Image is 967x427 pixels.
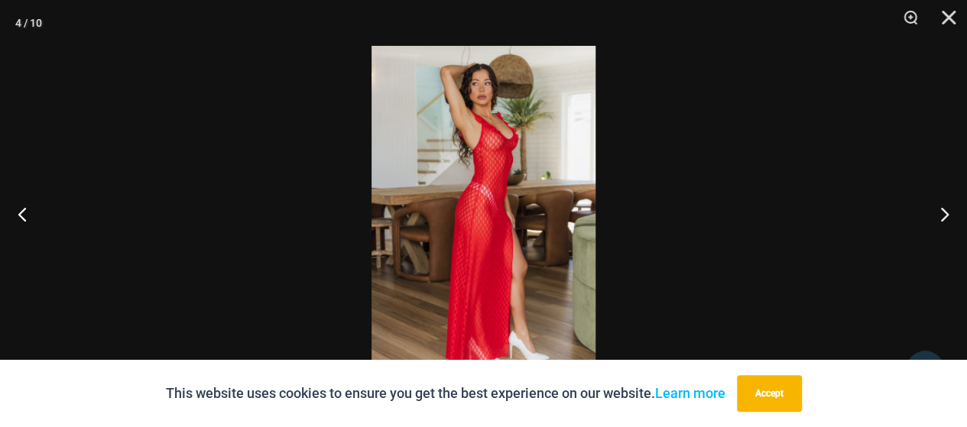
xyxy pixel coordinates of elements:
p: This website uses cookies to ensure you get the best experience on our website. [166,382,725,405]
div: 4 / 10 [15,11,42,34]
img: Sometimes Red 587 Dress 05 [372,46,595,381]
button: Accept [737,375,802,412]
a: Learn more [655,385,725,401]
button: Next [910,176,967,252]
